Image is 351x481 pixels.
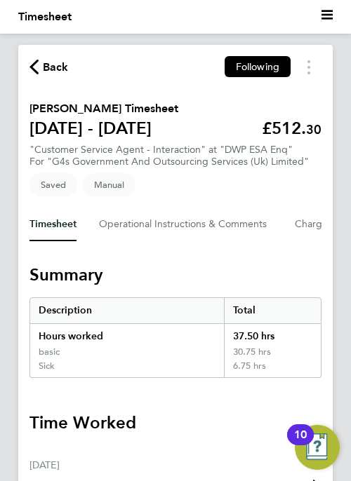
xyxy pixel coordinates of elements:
[236,60,279,73] span: Following
[29,100,178,117] h2: [PERSON_NAME] Timesheet
[262,118,322,138] app-decimal: £512.
[29,412,322,434] h3: Time Worked
[29,58,69,76] button: Back
[224,324,321,346] div: 37.50 hrs
[224,346,321,360] div: 30.75 hrs
[29,144,309,168] div: "Customer Service Agent - Interaction" at "DWP ESA Enq"
[224,298,321,323] div: Total
[83,173,135,196] span: This timesheet was manually created.
[225,56,291,77] button: Following
[294,435,307,453] div: 10
[295,425,340,470] button: Open Resource Center, 10 new notifications
[18,8,72,25] li: Timesheet
[224,360,321,377] div: 6.75 hrs
[306,122,322,137] span: 30
[29,264,322,286] h3: Summary
[29,456,206,473] div: [DATE]
[30,298,224,323] div: Description
[99,208,272,241] button: Operational Instructions & Comments
[29,297,322,378] div: Summary
[29,208,77,241] button: Timesheet
[29,156,309,168] div: For "G4s Government And Outsourcing Services (Uk) Limited"
[295,208,329,241] button: Charge
[29,173,77,196] span: This timesheet is Saved.
[39,346,60,358] div: basic
[39,360,55,372] div: Sick
[29,117,178,140] h1: [DATE] - [DATE]
[43,59,69,76] span: Back
[296,56,322,78] button: Timesheets Menu
[30,324,224,346] div: Hours worked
